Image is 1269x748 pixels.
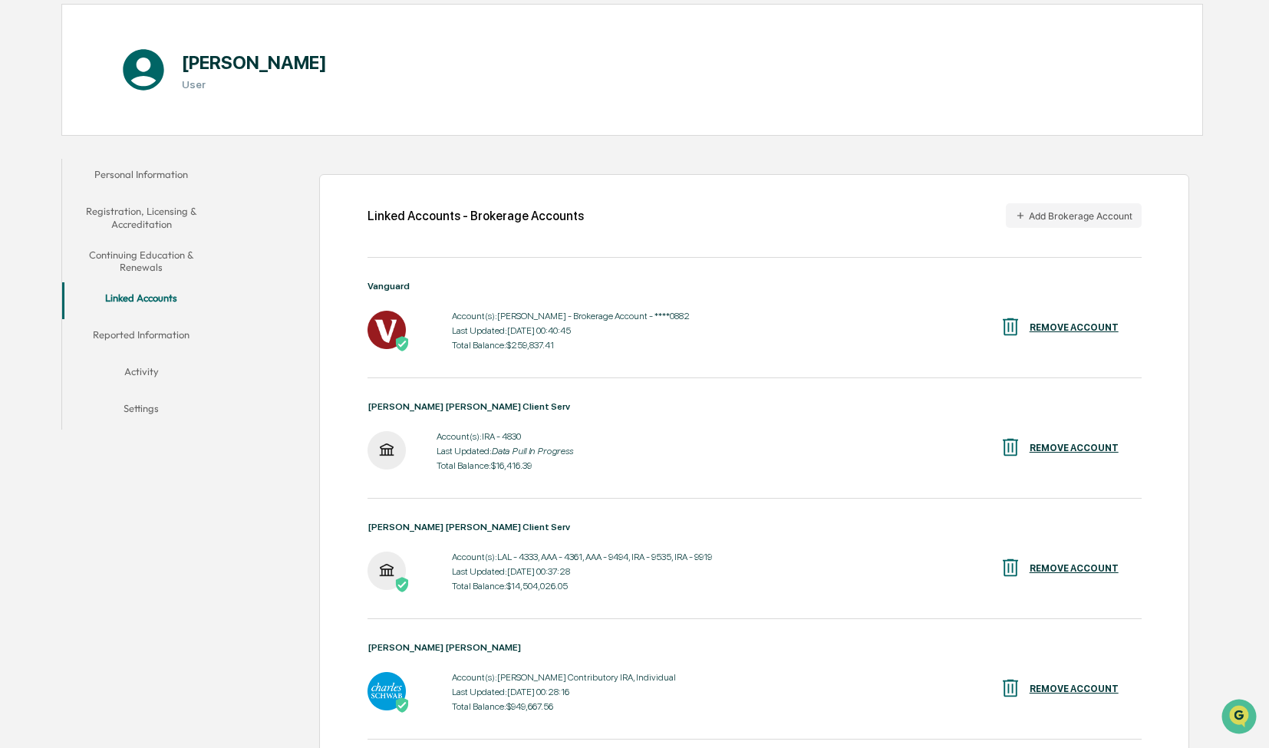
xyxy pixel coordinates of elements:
button: Reported Information [62,319,221,356]
a: Powered byPylon [108,259,186,271]
img: Active [394,336,410,351]
div: Vanguard [368,281,1142,292]
img: REMOVE ACCOUNT [999,556,1022,579]
div: [PERSON_NAME] [PERSON_NAME] Client Serv [368,522,1142,532]
button: Start new chat [261,121,279,140]
a: 🖐️Preclearance [9,186,105,214]
iframe: Open customer support [1220,697,1261,739]
div: 🗄️ [111,194,124,206]
span: Attestations [127,193,190,208]
div: Account(s): [PERSON_NAME] Contributory IRA, Individual [452,672,676,683]
button: Activity [62,356,221,393]
button: Personal Information [62,159,221,196]
div: Start new chat [52,117,252,132]
div: REMOVE ACCOUNT [1030,443,1119,453]
img: REMOVE ACCOUNT [999,315,1022,338]
div: Last Updated: [DATE] 00:28:16 [452,687,676,697]
div: Total Balance: $949,667.56 [452,701,676,712]
div: Total Balance: $259,837.41 [452,340,690,351]
img: Active [394,697,410,713]
div: Total Balance: $14,504,026.05 [452,581,712,591]
span: Preclearance [31,193,99,208]
div: Account(s): [PERSON_NAME] - Brokerage Account - ****0882 [452,311,690,321]
div: 🔎 [15,223,28,236]
div: REMOVE ACCOUNT [1030,563,1119,574]
img: REMOVE ACCOUNT [999,436,1022,459]
h3: User [182,78,327,91]
div: REMOVE ACCOUNT [1030,684,1119,694]
span: Pylon [153,259,186,271]
div: secondary tabs example [62,159,221,430]
button: Linked Accounts [62,282,221,319]
button: Settings [62,393,221,430]
a: 🔎Data Lookup [9,216,103,243]
img: REMOVE ACCOUNT [999,677,1022,700]
button: Continuing Education & Renewals [62,239,221,283]
button: Registration, Licensing & Accreditation [62,196,221,239]
div: Last Updated: [DATE] 00:40:45 [452,325,690,336]
i: Data Pull In Progress [492,446,573,456]
span: Data Lookup [31,222,97,237]
img: Vanguard - Active [368,311,406,349]
div: Account(s): LAL - 4333, AAA - 4361, AAA - 9494, IRA - 9535, IRA - 9919 [452,552,712,562]
button: Add Brokerage Account [1006,203,1142,228]
img: 1746055101610-c473b297-6a78-478c-a979-82029cc54cd1 [15,117,43,144]
p: How can we help? [15,31,279,56]
div: [PERSON_NAME] [PERSON_NAME] [368,642,1142,653]
div: Account(s): IRA - 4830 [437,431,573,442]
img: Charles Schwab - Active [368,672,406,710]
div: REMOVE ACCOUNT [1030,322,1119,333]
div: Last Updated: [437,446,573,456]
div: 🖐️ [15,194,28,206]
div: [PERSON_NAME] [PERSON_NAME] Client Serv [368,401,1142,412]
h1: [PERSON_NAME] [182,51,327,74]
div: Total Balance: $16,416.39 [437,460,573,471]
div: We're available if you need us! [52,132,194,144]
a: 🗄️Attestations [105,186,196,214]
div: Last Updated: [DATE] 00:37:28 [452,566,712,577]
img: Morgan Stanley Client Serv - Data Pull In Progress [368,431,406,470]
img: Active [394,577,410,592]
div: Linked Accounts - Brokerage Accounts [368,209,584,223]
img: Morgan Stanley Client Serv - Active [368,552,406,590]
